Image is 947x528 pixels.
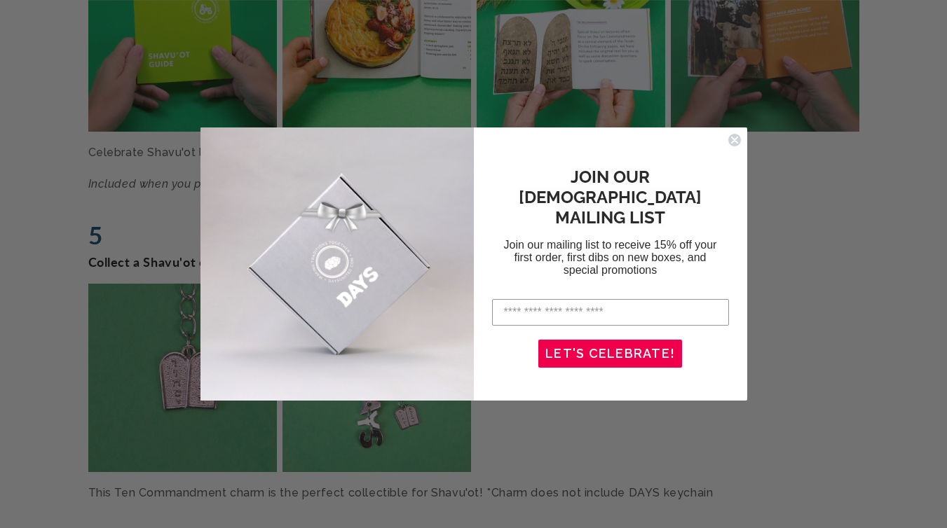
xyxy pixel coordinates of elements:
span: Join our mailing list to receive 15% off your first order, first dibs on new boxes, and special p... [504,239,717,276]
span: JOIN OUR [DEMOGRAPHIC_DATA] MAILING LIST [519,167,702,228]
img: d3790c2f-0e0c-4c72-ba1e-9ed984504164.jpeg [200,127,474,401]
button: LET'S CELEBRATE! [538,340,682,368]
input: Enter your email address [492,299,729,326]
button: Close dialog [728,133,742,147]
